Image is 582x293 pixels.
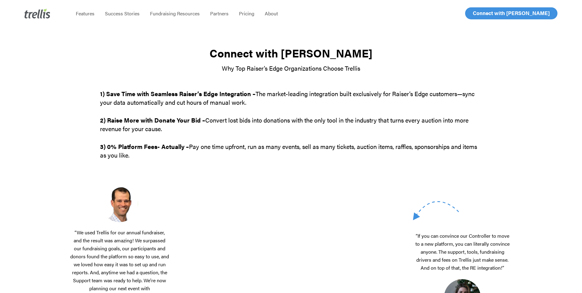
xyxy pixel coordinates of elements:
[100,142,482,159] p: Pay one time upfront, run as many events, sell as many tickets, auction items, raffles, sponsorsh...
[210,10,229,17] span: Partners
[100,116,482,142] p: Convert lost bids into donations with the only tool in the industry that turns every auction into...
[465,7,557,19] a: Connect with [PERSON_NAME]
[100,10,145,17] a: Success Stories
[210,45,372,61] strong: Connect with [PERSON_NAME]
[239,10,254,17] span: Pricing
[145,10,205,17] a: Fundraising Resources
[265,10,278,17] span: About
[234,10,260,17] a: Pricing
[71,10,100,17] a: Features
[100,89,256,98] strong: 1) Save Time with Seamless Raiser’s Edge Integration –
[101,186,138,222] img: Screenshot-2025-03-18-at-2.39.01%E2%80%AFPM.png
[413,232,512,279] p: “If you can convince our Controller to move to a new platform, you can literally convince anyone....
[100,64,482,72] p: Why Top Raiser’s Edge Organizations Choose Trellis
[473,9,550,17] span: Connect with [PERSON_NAME]
[105,10,140,17] span: Success Stories
[100,89,482,116] p: The market-leading integration built exclusively for Raiser’s Edge customers—sync your data autom...
[260,10,283,17] a: About
[205,10,234,17] a: Partners
[150,10,200,17] span: Fundraising Resources
[100,115,205,124] strong: 2) Raise More with Donate Your Bid –
[76,10,94,17] span: Features
[100,142,189,151] strong: 3) 0% Platform Fees- Actually –
[25,9,50,18] img: Trellis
